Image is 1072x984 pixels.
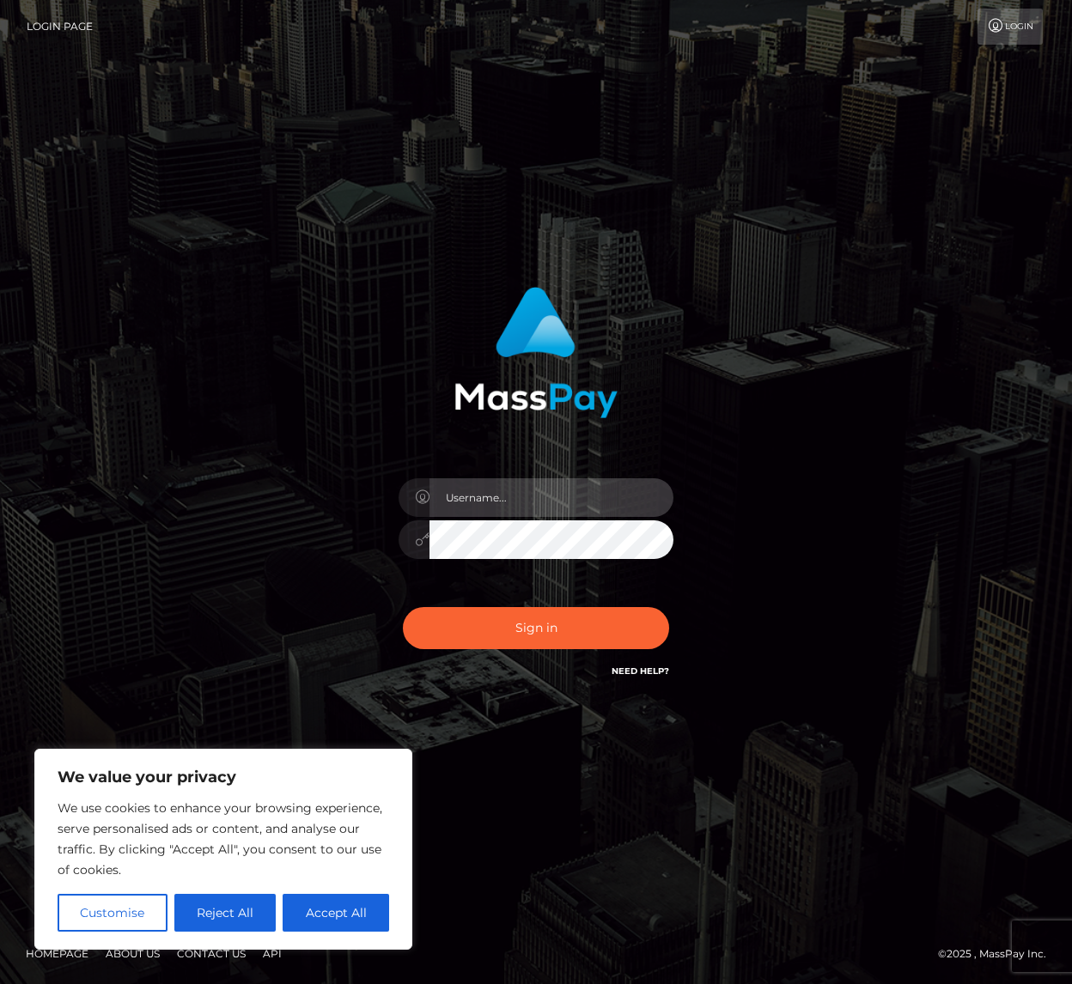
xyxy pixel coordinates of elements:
[978,9,1043,45] a: Login
[58,767,389,787] p: We value your privacy
[429,478,673,517] input: Username...
[99,940,167,967] a: About Us
[58,894,167,932] button: Customise
[174,894,277,932] button: Reject All
[938,945,1059,963] div: © 2025 , MassPay Inc.
[58,798,389,880] p: We use cookies to enhance your browsing experience, serve personalised ads or content, and analys...
[19,940,95,967] a: Homepage
[256,940,289,967] a: API
[34,749,412,950] div: We value your privacy
[454,287,618,418] img: MassPay Login
[27,9,93,45] a: Login Page
[170,940,253,967] a: Contact Us
[283,894,389,932] button: Accept All
[612,665,669,677] a: Need Help?
[403,607,669,649] button: Sign in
